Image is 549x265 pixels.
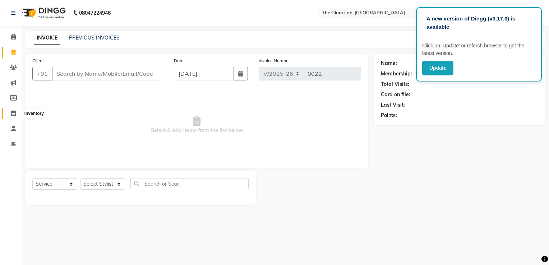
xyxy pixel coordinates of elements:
div: Name: [381,60,397,67]
a: INVOICE [34,32,60,45]
input: Search by Name/Mobile/Email/Code [52,67,163,80]
span: Select & add items from the list below [32,89,361,161]
input: Search or Scan [130,178,249,189]
label: Invoice Number [259,57,290,64]
button: +91 [32,67,52,80]
p: A new version of Dingg (v3.17.0) is available [426,15,531,31]
label: Date [174,57,184,64]
b: 08047224946 [79,3,111,23]
label: Client [32,57,44,64]
div: Membership: [381,70,412,78]
div: Last Visit: [381,101,405,109]
div: Inventory [23,110,46,118]
img: logo [18,3,68,23]
div: Total Visits: [381,80,409,88]
p: Click on ‘Update’ or refersh browser to get the latest version. [422,42,536,57]
a: PREVIOUS INVOICES [69,34,120,41]
button: Update [422,61,453,75]
div: Card on file: [381,91,410,98]
div: Points: [381,112,397,119]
